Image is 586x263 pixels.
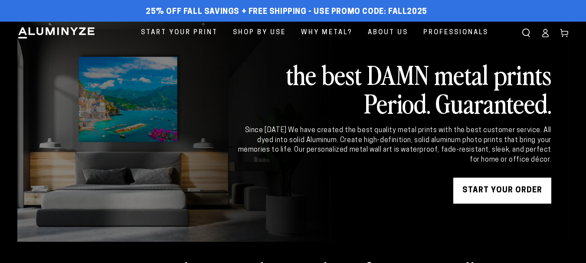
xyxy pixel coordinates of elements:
span: 25% off FALL Savings + Free Shipping - Use Promo Code: FALL2025 [146,7,427,17]
a: Start Your Print [134,22,224,44]
h2: the best DAMN metal prints Period. Guaranteed. [236,60,551,117]
a: Shop By Use [226,22,292,44]
span: Shop By Use [233,27,286,39]
a: About Us [361,22,415,44]
span: About Us [368,27,408,39]
a: START YOUR Order [453,178,551,204]
span: Start Your Print [141,27,218,39]
a: Professionals [417,22,495,44]
a: Why Metal? [295,22,359,44]
span: Professionals [423,27,488,39]
span: Why Metal? [301,27,353,39]
summary: Search our site [517,23,536,42]
div: Since [DATE] We have created the best quality metal prints with the best customer service. All dy... [236,126,551,165]
img: Aluminyze [17,26,95,39]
